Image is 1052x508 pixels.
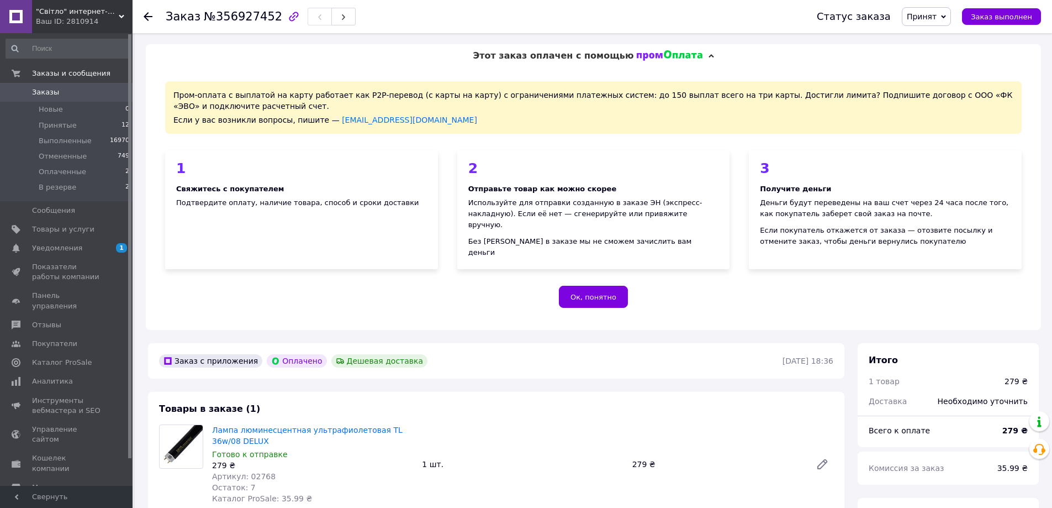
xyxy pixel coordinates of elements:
div: Статус заказа [817,11,891,22]
span: Каталог ProSale: 35.99 ₴ [212,494,312,503]
span: 2 [125,167,129,177]
span: Доставка [869,397,907,406]
div: 3 [760,161,1011,175]
div: Используйте для отправки созданную в заказе ЭН (экспресс-накладную). Если её нет — сгенерируйте и... [468,197,719,231]
span: Заказ выполнен [971,13,1032,21]
div: Деньги будут переведены на ваш счет через 24 часа после того, как покупатель заберет свой заказ н... [760,197,1011,219]
img: Лампа люминесцентная ультрафиолетовая TL 36w/08 DELUX [160,425,203,468]
span: Заказы и сообщения [32,69,110,78]
button: Заказ выполнен [962,8,1041,25]
button: Ок, понятно [559,286,628,308]
span: Отзывы [32,320,61,330]
div: 279 ₴ [1005,376,1028,387]
span: 12 [121,121,129,130]
span: Уведомления [32,243,82,253]
span: 0 [125,104,129,114]
span: Всего к оплате [869,426,930,435]
div: Необходимо уточнить [931,389,1034,413]
div: Если у вас возникли вопросы, пишите — [173,114,1013,125]
span: Товары и услуги [32,224,94,234]
span: Маркет [32,483,60,493]
div: 1 [176,161,427,175]
span: Инструменты вебмастера и SEO [32,396,102,416]
div: 279 ₴ [212,460,413,471]
div: 1 шт. [417,457,627,472]
span: Новые [39,104,63,114]
span: Готово к отправке [212,450,288,459]
span: Заказ [166,10,200,23]
div: Ваш ID: 2810914 [36,17,133,27]
span: Показатели работы компании [32,262,102,282]
span: Товары в заказе (1) [159,404,260,414]
span: Сообщения [32,206,75,216]
div: Дешевая доставка [331,354,428,368]
span: Кошелек компании [32,453,102,473]
b: Свяжитесь с покупателем [176,185,284,193]
div: Если покупатель откажется от заказа — отозвите посылку и отмените заказ, чтобы деньги вернулись п... [760,225,1011,247]
span: Каталог ProSale [32,358,92,368]
div: Оплачено [267,354,326,368]
span: В резерве [39,182,76,192]
span: Аналитика [32,376,73,386]
span: Оплаченные [39,167,86,177]
span: 16970 [110,136,129,146]
span: Отмененные [39,151,87,161]
span: 1 товар [869,377,900,386]
span: 35.99 ₴ [997,464,1028,473]
div: Заказ с приложения [159,354,262,368]
div: Вернуться назад [144,11,152,22]
div: 2 [468,161,719,175]
span: Артикул: 02768 [212,472,276,481]
div: Пром-оплата с выплатой на карту работает как P2P-перевод (с карты на карту) с ограничениями плате... [165,81,1022,134]
a: [EMAIL_ADDRESS][DOMAIN_NAME] [342,116,477,124]
span: 1 [116,243,127,253]
span: Панель управления [32,291,102,311]
div: Без [PERSON_NAME] в заказе мы не сможем зачислить вам деньги [468,236,719,258]
img: evopay logo [637,50,703,61]
span: "Світло" интернет-магазин [36,7,119,17]
b: 279 ₴ [1002,426,1028,435]
span: Комиссия за заказ [869,464,944,473]
span: Остаток: 7 [212,483,256,492]
b: Отправьте товар как можно скорее [468,185,617,193]
span: 2 [125,182,129,192]
span: Принят [907,12,937,21]
div: 279 ₴ [628,457,807,472]
span: №356927452 [204,10,282,23]
span: Ок, понятно [570,293,616,301]
div: Подтвердите оплату, наличие товара, способ и сроки доставки [176,197,427,208]
span: Покупатели [32,339,77,349]
span: Итого [869,355,898,365]
span: Этот заказ оплачен с помощью [473,50,633,61]
span: Выполненные [39,136,92,146]
a: Редактировать [811,453,833,475]
b: Получите деньги [760,185,831,193]
span: Принятые [39,121,77,130]
span: Заказы [32,87,59,97]
input: Поиск [6,39,130,59]
span: Управление сайтом [32,425,102,444]
time: [DATE] 18:36 [783,357,833,365]
a: Лампа люминесцентная ультрафиолетовая TL 36w/08 DELUX [212,426,403,446]
span: 749 [118,151,129,161]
